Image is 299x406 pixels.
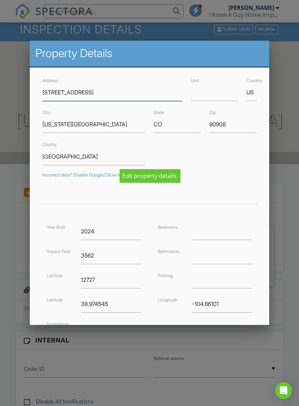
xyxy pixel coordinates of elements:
[47,273,62,278] label: Lot Size
[191,78,199,83] label: Unit
[158,273,173,278] label: Parking
[209,110,216,115] label: Zip
[154,110,164,115] label: State
[42,142,57,147] label: County
[42,110,50,115] label: City
[47,249,70,254] label: Square Feet
[35,46,263,60] h2: Property Details
[42,172,256,178] div: Incorrect data? Disable Google/Zillow lookups.
[42,78,58,83] label: Address
[246,78,262,83] label: Country
[275,382,292,399] div: Open Intercom Messenger
[158,297,177,302] label: Longitude
[47,321,69,327] label: Foundation
[47,225,65,230] label: Year Built
[47,297,63,302] label: Latitude
[158,225,178,230] label: Bedrooms
[158,249,179,254] label: Bathrooms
